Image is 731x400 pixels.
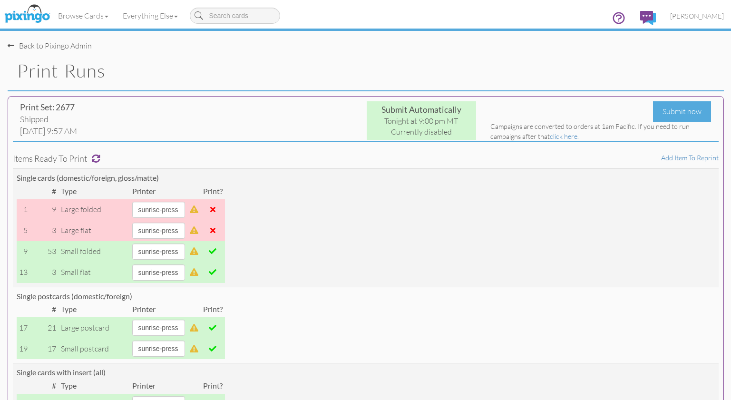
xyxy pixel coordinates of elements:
[17,241,30,262] td: 9
[490,122,712,141] div: Campaigns are converted to orders at 1am Pacific. If you need to run campaigns after that
[190,8,280,24] input: Search cards
[201,378,225,394] td: Print?
[116,4,185,28] a: Everything Else
[30,241,58,262] td: 53
[8,31,724,51] nav-back: Pixingo Admin
[20,125,241,137] div: [DATE] 9:57 AM
[30,338,58,359] td: 17
[58,199,130,220] td: large folded
[51,4,116,28] a: Browse Cards
[17,317,30,338] td: 17
[201,302,225,317] td: Print?
[58,262,130,283] td: small flat
[369,127,474,137] div: Currently disabled
[17,291,715,302] div: Single postcards (domestic/foreign)
[670,12,724,20] span: [PERSON_NAME]
[30,220,58,241] td: 3
[30,184,58,199] td: #
[30,317,58,338] td: 21
[130,302,187,317] td: Printer
[58,302,130,317] td: Type
[30,199,58,220] td: 9
[20,101,241,113] div: Print Set: 2677
[550,132,579,140] a: click here.
[58,184,130,199] td: Type
[2,2,52,26] img: pixingo logo
[17,367,715,378] div: Single cards with insert (all)
[20,113,241,125] div: Shipped
[17,338,30,359] td: 19
[640,11,656,25] img: comments.svg
[17,173,715,184] div: Single cards (domestic/foreign, gloss/matte)
[201,184,225,199] td: Print?
[130,378,187,394] td: Printer
[58,317,130,338] td: large postcard
[17,262,30,283] td: 13
[17,199,30,220] td: 1
[8,40,92,51] div: Back to Pixingo Admin
[30,378,58,394] td: #
[369,116,474,127] div: Tonight at 9:00 pm MT
[30,302,58,317] td: #
[13,154,719,164] h4: Items ready to print
[369,104,474,116] div: Submit Automatically
[58,241,130,262] td: small folded
[58,220,130,241] td: large flat
[130,184,187,199] td: Printer
[661,154,719,162] a: Add item to reprint
[58,378,130,394] td: Type
[17,61,724,81] h1: Print Runs
[17,220,30,241] td: 5
[30,262,58,283] td: 3
[663,4,731,28] a: [PERSON_NAME]
[58,338,130,359] td: small postcard
[653,101,711,122] div: Submit now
